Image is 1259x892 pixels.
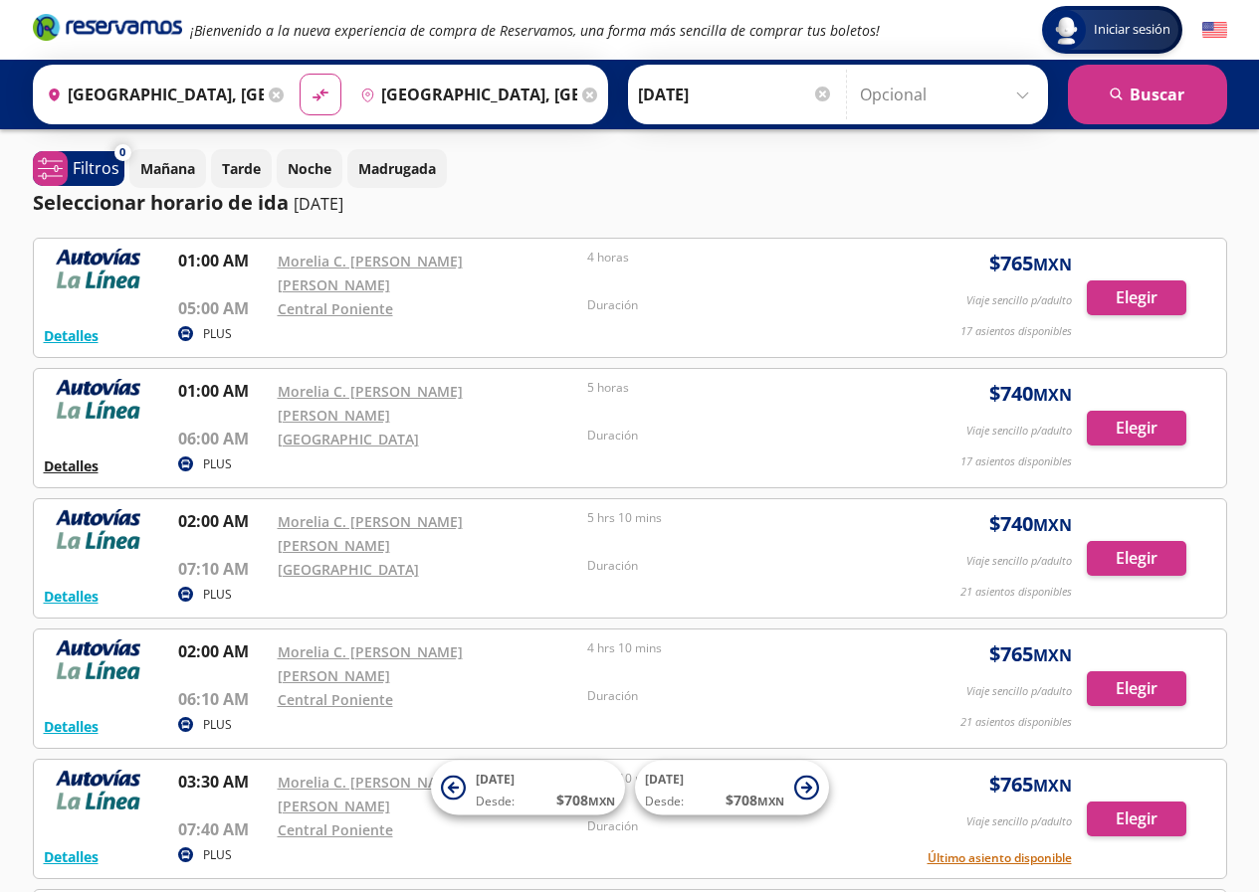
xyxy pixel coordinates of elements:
p: 02:00 AM [178,639,268,663]
input: Buscar Destino [352,70,577,119]
img: RESERVAMOS [44,249,153,288]
p: Filtros [73,156,119,180]
button: Noche [277,149,342,188]
small: MXN [1033,514,1072,536]
a: [GEOGRAPHIC_DATA] [278,430,419,448]
button: Elegir [1087,280,1186,315]
p: Viaje sencillo p/adulto [966,813,1072,830]
small: MXN [588,794,615,808]
a: Central Poniente [278,690,393,709]
p: Tarde [222,158,261,179]
p: 07:40 AM [178,817,268,841]
button: Elegir [1087,802,1186,836]
p: 21 asientos disponibles [960,584,1072,601]
button: Mañana [129,149,206,188]
p: PLUS [203,325,232,343]
span: $ 708 [556,790,615,810]
p: Viaje sencillo p/adulto [966,553,1072,570]
p: Mañana [140,158,195,179]
p: Duración [587,296,888,314]
a: Central Poniente [278,299,393,318]
a: [GEOGRAPHIC_DATA] [278,560,419,579]
button: Último asiento disponible [928,849,1072,867]
p: 06:00 AM [178,427,268,450]
button: Detalles [44,716,99,737]
a: Morelia C. [PERSON_NAME] [PERSON_NAME] [278,642,463,685]
span: $ 765 [989,249,1072,278]
p: Duración [587,817,888,835]
p: Noche [288,158,331,179]
button: Elegir [1087,671,1186,706]
button: Tarde [211,149,272,188]
button: Detalles [44,455,99,476]
p: 21 asientos disponibles [960,714,1072,731]
i: Brand Logo [33,12,182,42]
p: Duración [587,557,888,575]
p: Viaje sencillo p/adulto [966,683,1072,700]
button: Detalles [44,846,99,867]
a: Morelia C. [PERSON_NAME] [PERSON_NAME] [278,382,463,425]
span: Desde: [476,793,515,810]
span: Desde: [645,793,684,810]
p: 06:10 AM [178,687,268,711]
input: Opcional [860,70,1038,119]
button: [DATE]Desde:$708MXN [635,761,829,815]
p: Viaje sencillo p/adulto [966,292,1072,309]
p: [DATE] [294,192,343,216]
p: 02:00 AM [178,509,268,533]
span: $ 765 [989,770,1072,800]
button: [DATE]Desde:$708MXN [431,761,625,815]
button: Buscar [1068,65,1227,124]
span: Iniciar sesión [1086,20,1178,40]
p: Duración [587,687,888,705]
em: ¡Bienvenido a la nueva experiencia de compra de Reservamos, una forma más sencilla de comprar tus... [190,21,880,40]
span: [DATE] [476,771,515,788]
button: Elegir [1087,411,1186,446]
input: Buscar Origen [39,70,264,119]
a: Brand Logo [33,12,182,48]
img: RESERVAMOS [44,379,153,419]
p: 5 horas [587,379,888,397]
button: Detalles [44,586,99,607]
p: Madrugada [358,158,436,179]
p: 03:30 AM [178,770,268,794]
p: Viaje sencillo p/adulto [966,423,1072,440]
small: MXN [1033,384,1072,406]
input: Elegir Fecha [638,70,833,119]
p: PLUS [203,586,232,604]
a: Morelia C. [PERSON_NAME] [PERSON_NAME] [278,252,463,294]
p: Duración [587,427,888,445]
p: 17 asientos disponibles [960,323,1072,340]
p: PLUS [203,846,232,864]
img: RESERVAMOS [44,509,153,549]
button: Elegir [1087,541,1186,576]
p: Seleccionar horario de ida [33,188,289,218]
span: $ 708 [726,790,784,810]
span: $ 765 [989,639,1072,669]
p: 05:00 AM [178,296,268,320]
p: 17 asientos disponibles [960,453,1072,470]
p: 01:00 AM [178,379,268,403]
p: PLUS [203,455,232,473]
p: PLUS [203,716,232,734]
a: Morelia C. [PERSON_NAME] [PERSON_NAME] [278,512,463,555]
p: 5 hrs 10 mins [587,509,888,527]
button: Madrugada [347,149,447,188]
img: RESERVAMOS [44,639,153,679]
span: [DATE] [645,771,684,788]
span: $ 740 [989,509,1072,539]
p: 01:00 AM [178,249,268,272]
a: Central Poniente [278,820,393,839]
small: MXN [1033,775,1072,797]
a: Morelia C. [PERSON_NAME] [PERSON_NAME] [278,773,463,815]
button: English [1202,18,1227,43]
small: MXN [1033,644,1072,666]
p: 4 hrs 10 mins [587,639,888,657]
p: 07:10 AM [178,557,268,581]
small: MXN [1033,254,1072,275]
button: 0Filtros [33,151,124,186]
button: Detalles [44,325,99,346]
span: $ 740 [989,379,1072,409]
p: 4 horas [587,249,888,267]
img: RESERVAMOS [44,770,153,809]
